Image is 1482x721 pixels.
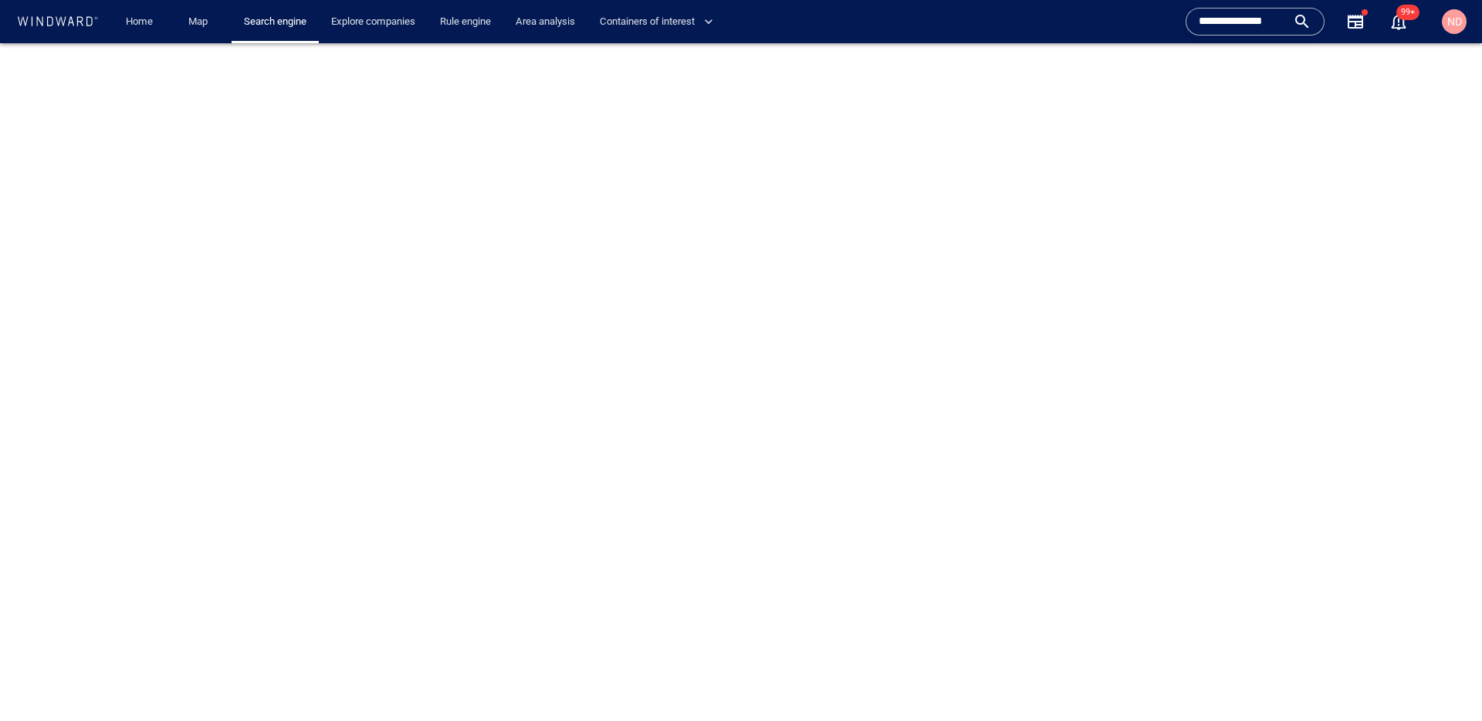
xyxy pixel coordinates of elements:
[182,8,219,36] a: Map
[1389,12,1408,31] div: Notification center
[114,8,164,36] button: Home
[1447,15,1462,28] span: ND
[176,8,225,36] button: Map
[434,8,497,36] a: Rule engine
[325,8,421,36] a: Explore companies
[120,8,159,36] a: Home
[509,8,581,36] a: Area analysis
[1389,12,1408,31] button: 99+
[1386,9,1411,34] a: 99+
[1439,6,1470,37] button: ND
[1396,5,1419,20] span: 99+
[1416,652,1470,709] iframe: Chat
[600,13,713,31] span: Containers of interest
[238,8,313,36] a: Search engine
[594,8,726,36] button: Containers of interest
